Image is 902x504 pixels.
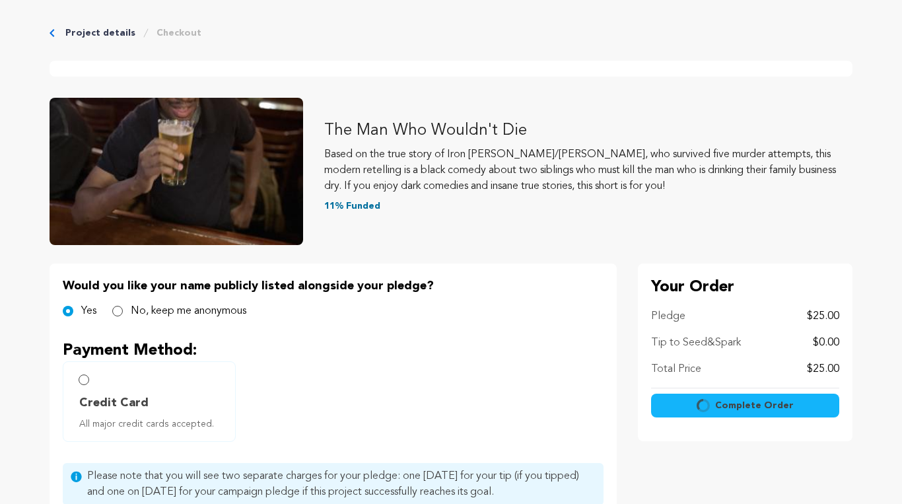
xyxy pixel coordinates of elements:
button: Complete Order [651,394,839,417]
p: $0.00 [813,335,839,351]
span: All major credit cards accepted. [79,417,225,431]
p: Tip to Seed&Spark [651,335,741,351]
p: Total Price [651,361,701,377]
p: $25.00 [807,308,839,324]
p: 11% Funded [324,199,852,213]
p: Would you like your name publicly listed alongside your pledge? [63,277,604,295]
p: Based on the true story of Iron [PERSON_NAME]/[PERSON_NAME], who survived five murder attempts, t... [324,147,852,194]
p: Payment Method: [63,340,604,361]
p: $25.00 [807,361,839,377]
p: The Man Who Wouldn't Die [324,120,852,141]
span: Credit Card [79,394,149,412]
span: Complete Order [715,399,794,412]
a: Project details [65,26,135,40]
img: The Man Who Wouldn't Die image [50,98,303,245]
a: Checkout [156,26,201,40]
label: Yes [81,303,96,319]
div: Breadcrumb [50,26,852,40]
label: No, keep me anonymous [131,303,246,319]
p: Your Order [651,277,839,298]
span: Please note that you will see two separate charges for your pledge: one [DATE] for your tip (if y... [87,468,596,500]
p: Pledge [651,308,685,324]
